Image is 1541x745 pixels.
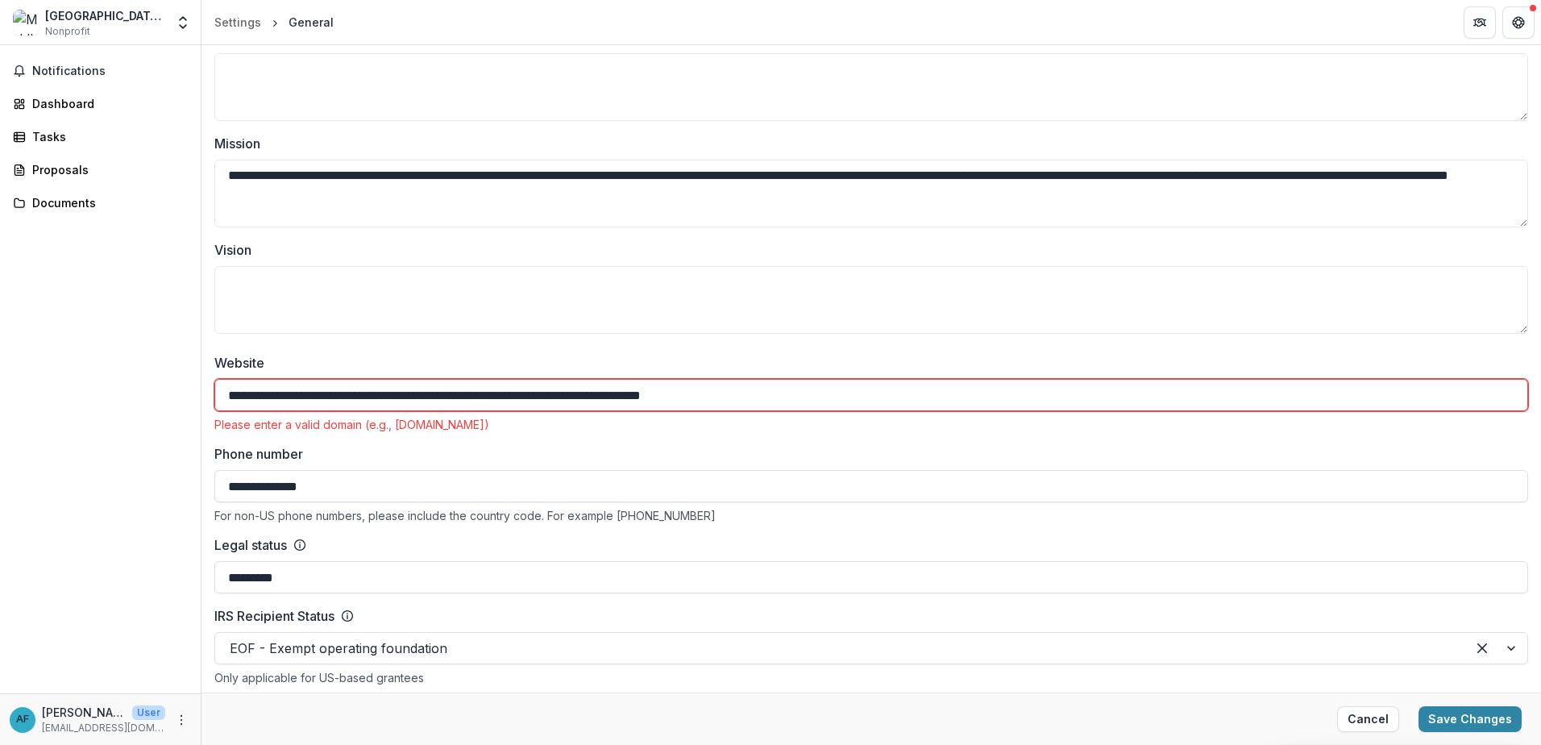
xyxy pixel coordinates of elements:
div: Only applicable for US-based grantees [214,671,1528,685]
button: Open entity switcher [172,6,194,39]
label: Website [214,353,1518,372]
div: Documents [32,194,181,211]
p: [PERSON_NAME] [42,704,126,721]
div: Please enter a valid domain (e.g., [DOMAIN_NAME]) [214,418,1528,431]
span: Nonprofit [45,24,90,39]
div: For non-US phone numbers, please include the country code. For example [PHONE_NUMBER] [214,509,1528,522]
label: Mission [214,134,1518,153]
a: Tasks [6,123,194,150]
div: Clear selected options [1469,635,1495,661]
button: Get Help [1502,6,1535,39]
div: [GEOGRAPHIC_DATA]'s Center for Justice-Impacted Students [45,7,165,24]
p: User [132,705,165,720]
span: Notifications [32,65,188,78]
label: Legal status [214,535,287,555]
div: Proposals [32,161,181,178]
img: Middlesex College's Center for Justice-Impacted Students [13,10,39,35]
a: Documents [6,189,194,216]
label: Vision [214,240,1518,260]
button: Notifications [6,58,194,84]
nav: breadcrumb [208,10,340,34]
div: Alexandra Fields [16,714,29,725]
p: [EMAIL_ADDRESS][DOMAIN_NAME] [42,721,165,735]
button: Partners [1464,6,1496,39]
div: Tasks [32,128,181,145]
a: Settings [208,10,268,34]
div: Settings [214,14,261,31]
button: Cancel [1337,706,1399,732]
button: More [172,710,191,730]
a: Dashboard [6,90,194,117]
div: General [289,14,334,31]
div: Dashboard [32,95,181,112]
label: Phone number [214,444,1518,464]
label: IRS Recipient Status [214,606,334,626]
button: Save Changes [1418,706,1522,732]
a: Proposals [6,156,194,183]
